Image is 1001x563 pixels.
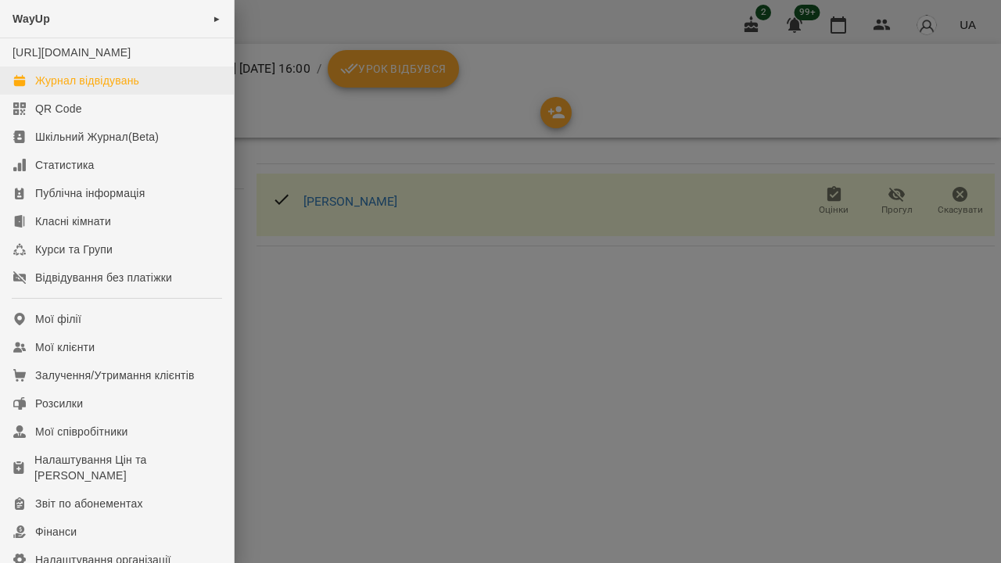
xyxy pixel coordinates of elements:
a: [URL][DOMAIN_NAME] [13,46,131,59]
div: Налаштування Цін та [PERSON_NAME] [34,452,221,483]
div: Фінанси [35,524,77,540]
div: QR Code [35,101,82,117]
div: Класні кімнати [35,213,111,229]
div: Публічна інформація [35,185,145,201]
div: Журнал відвідувань [35,73,139,88]
div: Шкільний Журнал(Beta) [35,129,159,145]
div: Залучення/Утримання клієнтів [35,368,195,383]
div: Розсилки [35,396,83,411]
div: Мої клієнти [35,339,95,355]
span: ► [213,13,221,25]
div: Мої філії [35,311,81,327]
div: Курси та Групи [35,242,113,257]
div: Статистика [35,157,95,173]
div: Відвідування без платіжки [35,270,172,285]
span: WayUp [13,13,50,25]
div: Звіт по абонементах [35,496,143,511]
div: Мої співробітники [35,424,128,439]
